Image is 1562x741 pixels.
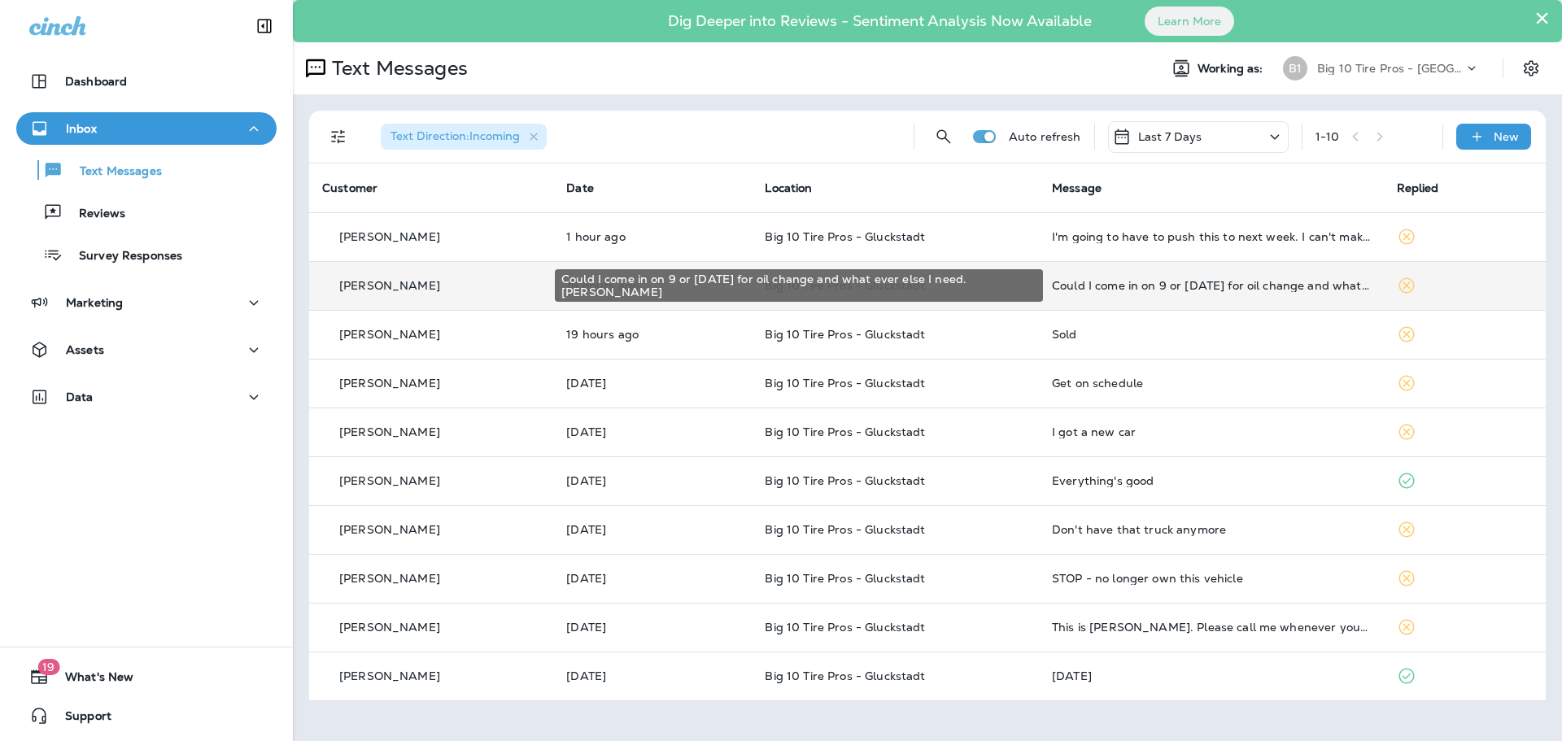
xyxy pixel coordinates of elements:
[242,10,287,42] button: Collapse Sidebar
[1494,130,1519,143] p: New
[1052,572,1370,585] div: STOP - no longer own this vehicle
[1198,62,1267,76] span: Working as:
[339,474,440,487] p: [PERSON_NAME]
[339,669,440,682] p: [PERSON_NAME]
[16,65,277,98] button: Dashboard
[1317,62,1464,75] p: Big 10 Tire Pros - [GEOGRAPHIC_DATA]
[1052,328,1370,341] div: Sold
[927,120,960,153] button: Search Messages
[1052,523,1370,536] div: Don't have that truck anymore
[1315,130,1340,143] div: 1 - 10
[16,238,277,272] button: Survey Responses
[66,343,104,356] p: Assets
[1052,181,1102,195] span: Message
[16,660,277,693] button: 19What's New
[765,473,925,488] span: Big 10 Tire Pros - Gluckstadt
[339,328,440,341] p: [PERSON_NAME]
[339,425,440,438] p: [PERSON_NAME]
[566,474,739,487] p: Sep 29, 2025 10:22 AM
[566,425,739,438] p: Sep 30, 2025 10:29 AM
[555,269,1043,302] div: Could I come in on 9 or [DATE] for oil change and what ever else I need. [PERSON_NAME]
[566,523,739,536] p: Sep 27, 2025 10:33 AM
[765,571,925,586] span: Big 10 Tire Pros - Gluckstadt
[566,621,739,634] p: Sep 25, 2025 05:29 PM
[1138,130,1202,143] p: Last 7 Days
[1283,56,1307,81] div: B1
[566,377,739,390] p: Oct 1, 2025 03:59 AM
[1052,474,1370,487] div: Everything's good
[339,523,440,536] p: [PERSON_NAME]
[1052,230,1370,243] div: I'm going to have to push this to next week. I can't make it Friday anymore.
[765,229,925,244] span: Big 10 Tire Pros - Gluckstadt
[765,425,925,439] span: Big 10 Tire Pros - Gluckstadt
[566,669,739,682] p: Sep 25, 2025 09:19 AM
[390,129,520,143] span: Text Direction : Incoming
[63,164,162,180] p: Text Messages
[621,19,1139,24] p: Dig Deeper into Reviews - Sentiment Analysis Now Available
[566,572,739,585] p: Sep 26, 2025 07:10 PM
[66,122,97,135] p: Inbox
[339,621,440,634] p: [PERSON_NAME]
[765,181,812,195] span: Location
[566,328,739,341] p: Oct 1, 2025 01:50 PM
[37,659,59,675] span: 19
[381,124,547,150] div: Text Direction:Incoming
[1516,54,1546,83] button: Settings
[339,572,440,585] p: [PERSON_NAME]
[49,709,111,729] span: Support
[1052,425,1370,438] div: I got a new car
[16,112,277,145] button: Inbox
[1052,377,1370,390] div: Get on schedule
[765,522,925,537] span: Big 10 Tire Pros - Gluckstadt
[16,700,277,732] button: Support
[66,296,123,309] p: Marketing
[16,286,277,319] button: Marketing
[16,333,277,366] button: Assets
[16,195,277,229] button: Reviews
[1052,621,1370,634] div: This is Josephine Browning. Please call me whenever you can.
[765,376,925,390] span: Big 10 Tire Pros - Gluckstadt
[339,230,440,243] p: [PERSON_NAME]
[765,669,925,683] span: Big 10 Tire Pros - Gluckstadt
[325,56,468,81] p: Text Messages
[1534,5,1550,31] button: Close
[16,381,277,413] button: Data
[566,230,739,243] p: Oct 2, 2025 07:58 AM
[66,390,94,403] p: Data
[49,670,133,690] span: What's New
[1052,279,1370,292] div: Could I come in on 9 or 10 of October for oil change and what ever else I need. Mattie Mosley
[65,75,127,88] p: Dashboard
[322,120,355,153] button: Filters
[16,153,277,187] button: Text Messages
[765,620,925,634] span: Big 10 Tire Pros - Gluckstadt
[566,181,594,195] span: Date
[339,279,440,292] p: [PERSON_NAME]
[1052,669,1370,682] div: Today
[1009,130,1081,143] p: Auto refresh
[63,249,182,264] p: Survey Responses
[765,327,925,342] span: Big 10 Tire Pros - Gluckstadt
[339,377,440,390] p: [PERSON_NAME]
[63,207,125,222] p: Reviews
[1397,181,1439,195] span: Replied
[1145,7,1234,36] button: Learn More
[322,181,377,195] span: Customer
